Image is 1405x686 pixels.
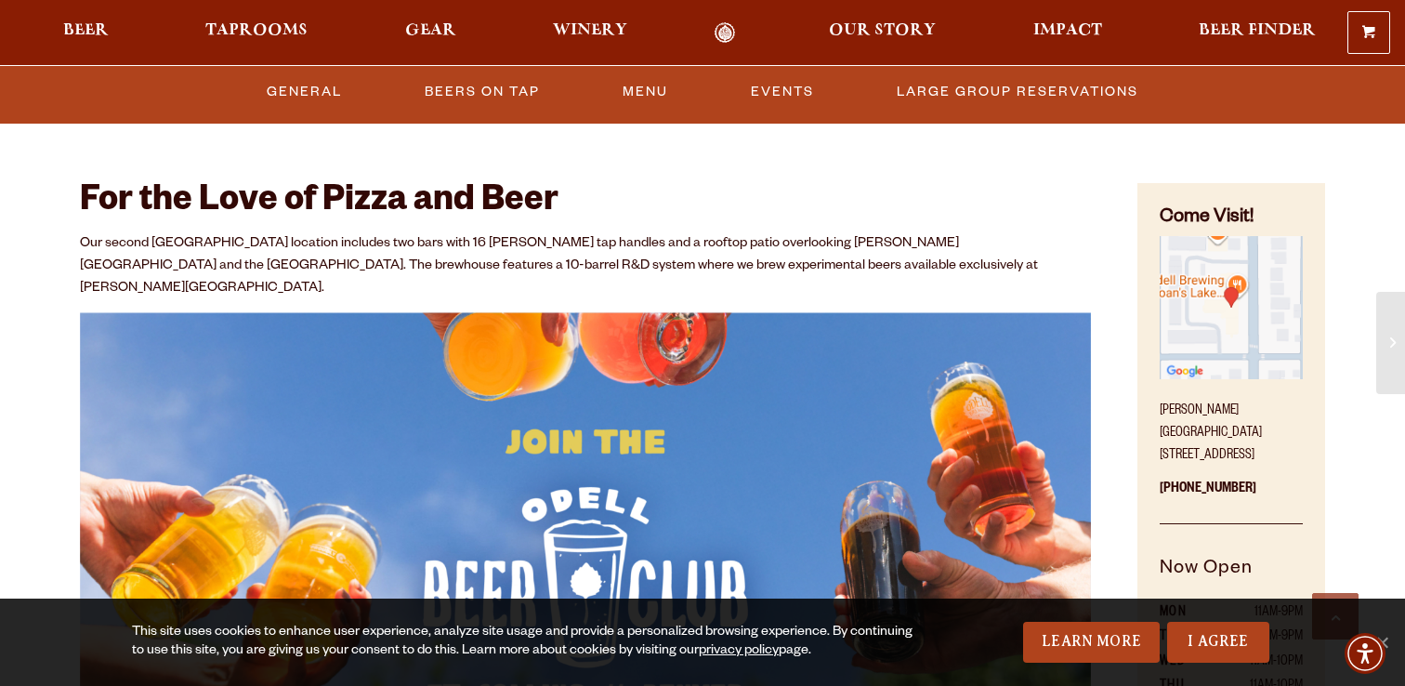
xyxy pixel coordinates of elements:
[1160,205,1303,232] h4: Come Visit!
[405,23,456,38] span: Gear
[1160,389,1303,468] p: [PERSON_NAME][GEOGRAPHIC_DATA] [STREET_ADDRESS]
[205,23,308,38] span: Taprooms
[1187,22,1328,44] a: Beer Finder
[1167,622,1269,663] a: I Agree
[1160,236,1303,379] img: Small thumbnail of location on map
[817,22,948,44] a: Our Story
[699,644,779,659] a: privacy policy
[1021,22,1114,44] a: Impact
[80,183,1091,224] h2: For the Love of Pizza and Beer
[132,624,919,661] div: This site uses cookies to enhance user experience, analyze site usage and provide a personalized ...
[417,70,547,112] a: Beers On Tap
[393,22,468,44] a: Gear
[51,22,121,44] a: Beer
[1160,555,1303,601] h5: Now Open
[615,70,676,112] a: Menu
[1345,633,1385,674] div: Accessibility Menu
[889,70,1146,112] a: Large Group Reservations
[1160,370,1303,385] a: Find on Google Maps (opens in a new window)
[541,22,639,44] a: Winery
[1023,622,1160,663] a: Learn More
[553,23,627,38] span: Winery
[1160,468,1303,524] p: [PHONE_NUMBER]
[193,22,320,44] a: Taprooms
[1312,593,1359,640] a: Scroll to top
[63,23,109,38] span: Beer
[1033,23,1102,38] span: Impact
[689,22,759,44] a: Odell Home
[259,70,349,112] a: General
[80,233,1091,300] p: Our second [GEOGRAPHIC_DATA] location includes two bars with 16 [PERSON_NAME] tap handles and a r...
[743,70,821,112] a: Events
[1199,23,1316,38] span: Beer Finder
[829,23,936,38] span: Our Story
